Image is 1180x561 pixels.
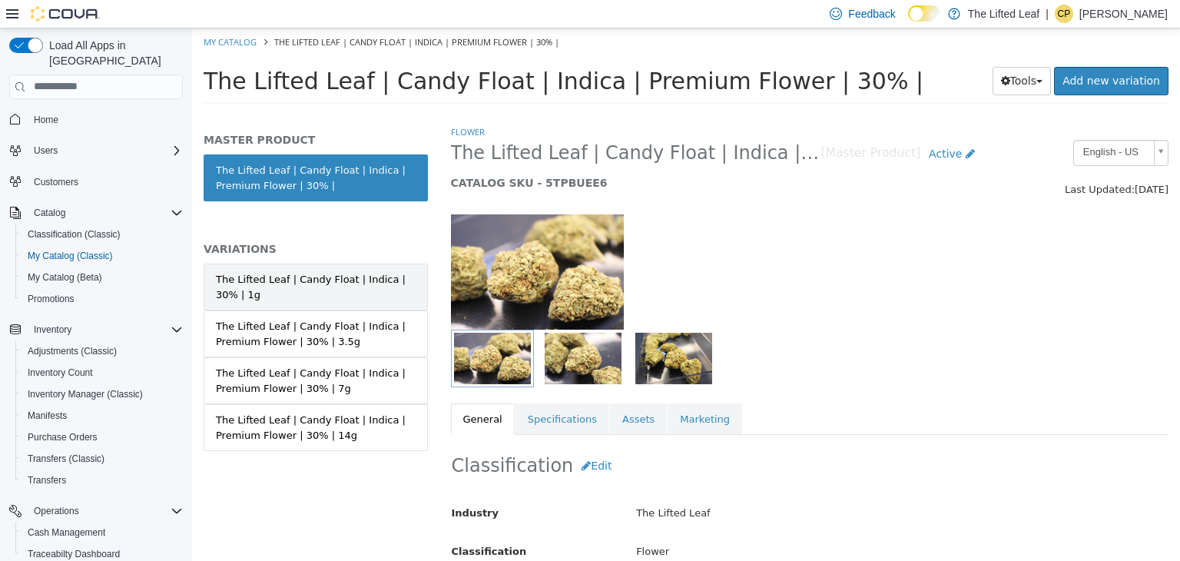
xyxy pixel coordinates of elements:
button: Classification (Classic) [15,224,189,245]
button: Tools [800,38,860,67]
a: Flower [259,98,293,109]
span: Home [28,110,183,129]
a: Transfers (Classic) [22,450,111,468]
span: Industry [260,479,307,490]
button: Transfers (Classic) [15,448,189,470]
div: The Lifted Leaf | Candy Float | Indica | 30% | 1g [24,244,224,274]
span: Operations [28,502,183,520]
span: Inventory [34,324,71,336]
span: The Lifted Leaf | Candy Float | Indica | Premium Flower | 30% | [82,8,367,19]
span: Adjustments (Classic) [22,342,183,360]
span: Adjustments (Classic) [28,345,117,357]
a: Specifications [323,375,417,407]
span: Catalog [28,204,183,222]
span: Purchase Orders [28,431,98,443]
a: Inventory Count [22,363,99,382]
span: Transfers (Classic) [28,453,104,465]
span: Purchase Orders [22,428,183,446]
button: Manifests [15,405,189,427]
span: The Lifted Leaf | Candy Float | Indica | Premium Flower | 30% | [259,113,629,137]
span: Load All Apps in [GEOGRAPHIC_DATA] [43,38,183,68]
span: Cash Management [28,526,105,539]
button: Home [3,108,189,131]
button: Adjustments (Classic) [15,340,189,362]
button: Edit [381,423,428,452]
span: My Catalog (Classic) [22,247,183,265]
button: Users [28,141,64,160]
span: Transfers [28,474,66,486]
span: Active [737,119,770,131]
button: Customers [3,171,189,193]
div: The Lifted Leaf [433,472,987,499]
span: Operations [34,505,79,517]
a: Manifests [22,407,73,425]
div: Christina Paris [1055,5,1073,23]
span: Promotions [28,293,75,305]
div: The Lifted Leaf | Candy Float | Indica | Premium Flower | 30% | 3.5g [24,290,224,320]
a: The Lifted Leaf | Candy Float | Indica | Premium Flower | 30% | [12,126,236,173]
span: My Catalog (Classic) [28,250,113,262]
button: Inventory Manager (Classic) [15,383,189,405]
button: Inventory [3,319,189,340]
span: Customers [28,172,183,191]
a: My Catalog (Beta) [22,268,108,287]
span: The Lifted Leaf | Candy Float | Indica | Premium Flower | 30% | [12,39,731,66]
span: My Catalog (Beta) [22,268,183,287]
img: Cova [31,6,100,22]
button: My Catalog (Classic) [15,245,189,267]
a: Adjustments (Classic) [22,342,123,360]
a: Inventory Manager (Classic) [22,385,149,403]
span: Inventory Count [28,367,93,379]
p: | [1046,5,1049,23]
span: Users [28,141,183,160]
a: Add new variation [862,38,976,67]
span: Traceabilty Dashboard [28,548,120,560]
a: Promotions [22,290,81,308]
a: Customers [28,173,85,191]
button: Promotions [15,288,189,310]
h5: CATALOG SKU - 5TPBUEE6 [259,148,791,161]
div: The Lifted Leaf | Candy Float | Indica | Premium Flower | 30% | 14g [24,384,224,414]
h5: VARIATIONS [12,214,236,227]
div: Flower [433,510,987,537]
small: [Master Product] [629,119,729,131]
span: CP [1058,5,1071,23]
a: Transfers [22,471,72,490]
span: Last Updated: [873,155,943,167]
span: [DATE] [943,155,976,167]
button: Purchase Orders [15,427,189,448]
span: Manifests [28,410,67,422]
span: Inventory Manager (Classic) [22,385,183,403]
span: Classification [260,517,335,529]
a: My Catalog [12,8,65,19]
span: Cash Management [22,523,183,542]
button: Operations [28,502,85,520]
span: Feedback [848,6,895,22]
span: Users [34,144,58,157]
button: Cash Management [15,522,189,543]
span: Transfers (Classic) [22,450,183,468]
button: Catalog [28,204,71,222]
input: Dark Mode [908,5,940,22]
button: Users [3,140,189,161]
a: Classification (Classic) [22,225,127,244]
a: English - US [881,111,976,138]
button: Transfers [15,470,189,491]
span: Classification (Classic) [22,225,183,244]
p: [PERSON_NAME] [1079,5,1168,23]
button: Inventory Count [15,362,189,383]
span: Inventory Manager (Classic) [28,388,143,400]
div: The Lifted Leaf | Candy Float | Indica | Premium Flower | 30% | 7g [24,337,224,367]
span: English - US [882,112,956,136]
a: Assets [418,375,475,407]
h5: MASTER PRODUCT [12,105,236,118]
span: Catalog [34,207,65,219]
a: Cash Management [22,523,111,542]
span: Inventory Count [22,363,183,382]
span: Classification (Classic) [28,228,121,241]
button: My Catalog (Beta) [15,267,189,288]
button: Catalog [3,202,189,224]
h2: Classification [260,423,976,452]
p: The Lifted Leaf [968,5,1039,23]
